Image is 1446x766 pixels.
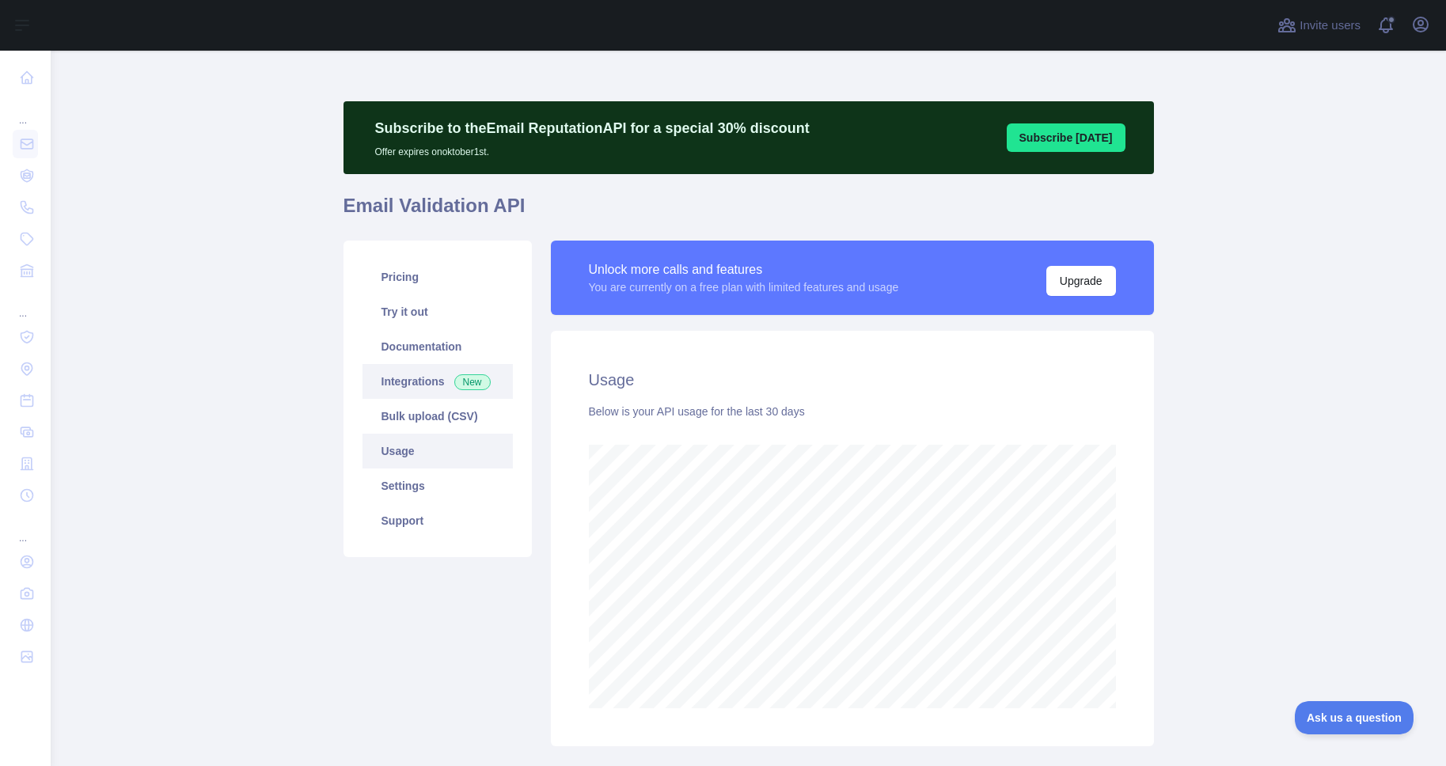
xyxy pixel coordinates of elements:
h2: Usage [589,369,1116,391]
button: Subscribe [DATE] [1007,123,1125,152]
h1: Email Validation API [343,193,1154,231]
a: Bulk upload (CSV) [362,399,513,434]
button: Invite users [1274,13,1364,38]
a: Usage [362,434,513,468]
span: Invite users [1300,17,1361,35]
div: ... [13,513,38,544]
a: Documentation [362,329,513,364]
div: ... [13,95,38,127]
a: Support [362,503,513,538]
div: You are currently on a free plan with limited features and usage [589,279,899,295]
div: Unlock more calls and features [589,260,899,279]
a: Pricing [362,260,513,294]
button: Upgrade [1046,266,1116,296]
a: Integrations New [362,364,513,399]
p: Offer expires on oktober 1st. [375,139,810,158]
a: Settings [362,468,513,503]
div: Below is your API usage for the last 30 days [589,404,1116,419]
p: Subscribe to the Email Reputation API for a special 30 % discount [375,117,810,139]
iframe: Toggle Customer Support [1295,701,1414,734]
span: New [454,374,491,390]
div: ... [13,288,38,320]
a: Try it out [362,294,513,329]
